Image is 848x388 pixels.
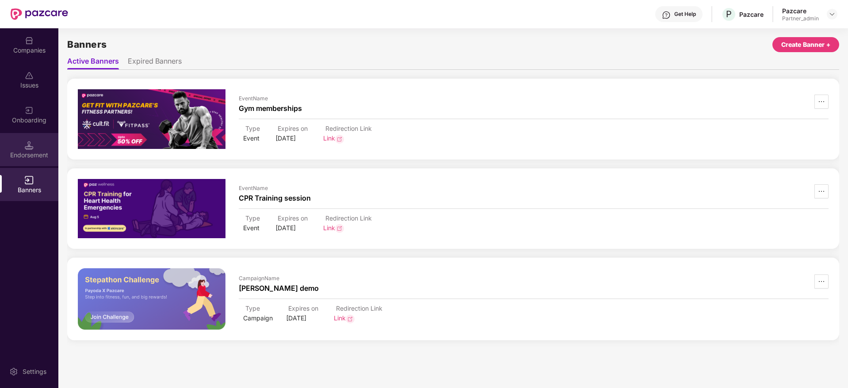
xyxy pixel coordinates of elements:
div: Type [243,304,273,313]
div: [PERSON_NAME] demo [239,283,319,294]
img: New Pazcare Logo [11,8,68,20]
img: svg+xml;base64,PHN2ZyB3aWR0aD0iMTkiIGhlaWdodD0iMTkiIHZpZXdCb3g9IjAgMCAxOSAxOSIgZmlsbD0ibm9uZSIgeG... [335,135,344,144]
div: Create Banner + [781,40,830,49]
img: Event Image [78,89,225,149]
img: svg+xml;base64,PHN2ZyBpZD0iSXNzdWVzX2Rpc2FibGVkIiB4bWxucz0iaHR0cDovL3d3dy53My5vcmcvMjAwMC9zdmciIH... [25,71,34,80]
button: ellipsis [814,95,829,109]
div: Settings [20,367,49,376]
img: svg+xml;base64,PHN2ZyB3aWR0aD0iMTkiIGhlaWdodD0iMTkiIHZpZXdCb3g9IjAgMCAxOSAxOSIgZmlsbD0ibm9uZSIgeG... [346,315,355,323]
button: ellipsis [814,184,829,198]
li: Expired Banners [128,57,182,69]
button: ellipsis [814,274,829,289]
a: Link [332,314,357,322]
img: svg+xml;base64,PHN2ZyBpZD0iU2V0dGluZy0yMHgyMCIgeG1sbnM9Imh0dHA6Ly93d3cudzMub3JnLzIwMDAvc3ZnIiB3aW... [9,367,18,376]
img: svg+xml;base64,PHN2ZyBpZD0iSGVscC0zMngzMiIgeG1sbnM9Imh0dHA6Ly93d3cudzMub3JnLzIwMDAvc3ZnIiB3aWR0aD... [662,11,671,19]
img: svg+xml;base64,PHN2ZyB3aWR0aD0iMTQuNSIgaGVpZ2h0PSIxNC41IiB2aWV3Qm94PSIwIDAgMTYgMTYiIGZpbGw9Im5vbm... [25,141,34,150]
div: Pazcare [782,7,819,15]
h2: Banners [67,37,107,52]
div: Expires on [286,304,321,313]
img: svg+xml;base64,PHN2ZyB3aWR0aD0iMjAiIGhlaWdodD0iMjAiIHZpZXdCb3g9IjAgMCAyMCAyMCIgZmlsbD0ibm9uZSIgeG... [25,106,34,115]
img: svg+xml;base64,PHN2ZyB3aWR0aD0iMTkiIGhlaWdodD0iMTkiIHZpZXdCb3g9IjAgMCAxOSAxOSIgZmlsbD0ibm9uZSIgeG... [335,224,344,233]
div: Campaign Name [239,274,319,283]
div: Event Name [239,184,311,193]
div: [DATE] [284,313,323,323]
img: svg+xml;base64,PHN2ZyB3aWR0aD0iMTYiIGhlaWdodD0iMTYiIHZpZXdCb3g9IjAgMCAxNiAxNiIgZmlsbD0ibm9uZSIgeG... [25,176,34,185]
div: Expires on [275,213,310,223]
div: Redirection Link [334,304,385,313]
img: Event Image [78,179,225,238]
div: Type [243,213,262,223]
img: Event Image [78,268,225,329]
div: Campaign [241,313,275,323]
img: svg+xml;base64,PHN2ZyBpZD0iRHJvcGRvd24tMzJ4MzIiIHhtbG5zPSJodHRwOi8vd3d3LnczLm9yZy8yMDAwL3N2ZyIgd2... [829,11,836,18]
div: Event Name [239,95,302,103]
span: ellipsis [815,278,828,285]
span: ellipsis [815,188,828,195]
div: Type [243,124,262,133]
div: Pazcare [739,10,764,19]
div: Redirection Link [323,213,374,223]
li: Active Banners [67,57,119,69]
div: Event [241,133,264,143]
div: [DATE] [273,223,312,233]
span: P [726,9,732,19]
div: Get Help [674,11,696,18]
div: Partner_admin [782,15,819,22]
span: ellipsis [815,98,828,105]
div: CPR Training session [239,193,311,204]
div: [DATE] [273,133,312,143]
div: Redirection Link [323,124,374,133]
a: Link [321,224,346,232]
div: Gym memberships [239,103,302,114]
div: Event [241,223,264,233]
a: Link [321,134,346,142]
img: svg+xml;base64,PHN2ZyBpZD0iQ29tcGFuaWVzIiB4bWxucz0iaHR0cDovL3d3dy53My5vcmcvMjAwMC9zdmciIHdpZHRoPS... [25,36,34,45]
div: Expires on [275,124,310,133]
